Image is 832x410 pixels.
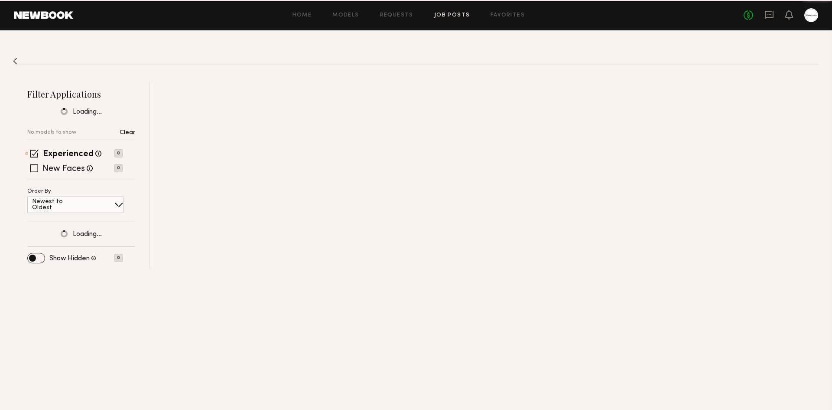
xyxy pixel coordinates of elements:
p: Order By [27,189,51,194]
span: Loading… [73,108,102,116]
a: Home [292,13,312,18]
label: Experienced [43,150,94,159]
p: Clear [120,130,135,136]
label: New Faces [42,165,85,174]
a: Models [332,13,359,18]
p: 0 [114,164,123,172]
h2: Filter Applications [27,88,135,100]
a: Job Posts [434,13,470,18]
span: Loading… [73,231,102,238]
p: 0 [114,254,123,262]
p: Newest to Oldest [32,199,84,211]
p: 0 [114,149,123,157]
a: Favorites [491,13,525,18]
a: Requests [380,13,413,18]
img: Back to previous page [13,58,17,65]
p: No models to show [27,130,76,135]
label: Show Hidden [49,255,90,262]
